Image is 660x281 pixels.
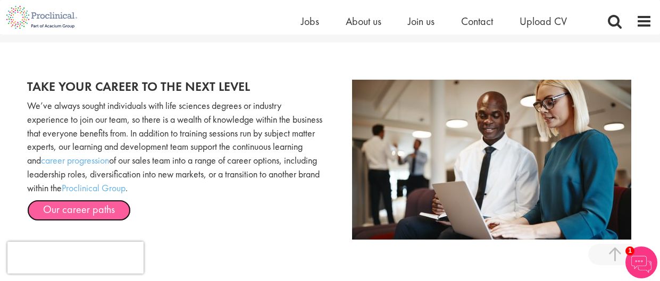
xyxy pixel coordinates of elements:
[461,14,493,28] a: Contact
[27,80,322,93] h2: Take your career to the next level
[625,246,657,278] img: Chatbot
[41,154,109,166] a: career progression
[62,182,126,194] a: Proclinical Group
[7,242,144,274] iframe: reCAPTCHA
[520,14,567,28] a: Upload CV
[27,200,131,221] a: Our career paths
[625,246,634,256] span: 1
[408,14,435,28] a: Join us
[301,14,319,28] a: Jobs
[27,99,322,194] p: We’ve always sought individuals with life sciences degrees or industry experience to join our tea...
[346,14,381,28] a: About us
